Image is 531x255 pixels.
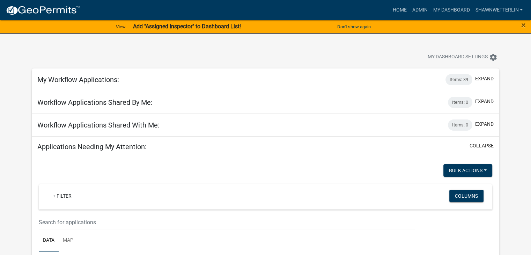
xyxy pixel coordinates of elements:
[133,23,241,30] strong: Add "Assigned Inspector" to Dashboard List!
[409,3,430,17] a: Admin
[430,3,472,17] a: My Dashboard
[472,3,525,17] a: ShawnWetterlin
[37,75,119,84] h5: My Workflow Applications:
[445,74,472,85] div: Items: 39
[428,53,488,61] span: My Dashboard Settings
[39,215,415,229] input: Search for applications
[390,3,409,17] a: Home
[449,190,484,202] button: Columns
[422,50,503,64] button: My Dashboard Settingssettings
[521,20,526,30] span: ×
[334,21,374,32] button: Don't show again
[37,143,147,151] h5: Applications Needing My Attention:
[39,229,59,252] a: Data
[489,53,497,61] i: settings
[448,119,472,131] div: Items: 0
[475,75,494,82] button: expand
[448,97,472,108] div: Items: 0
[59,229,78,252] a: Map
[521,21,526,29] button: Close
[475,98,494,105] button: expand
[37,121,160,129] h5: Workflow Applications Shared With Me:
[475,121,494,128] button: expand
[37,98,153,107] h5: Workflow Applications Shared By Me:
[47,190,77,202] a: + Filter
[443,164,492,177] button: Bulk Actions
[113,21,128,32] a: View
[470,142,494,150] button: collapse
